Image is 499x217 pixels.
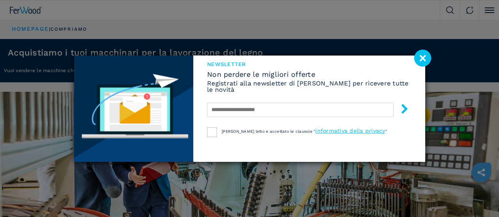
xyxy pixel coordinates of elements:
span: [PERSON_NAME] letto e accettato le clausole " [222,129,315,134]
a: informativa della privacy [315,128,385,134]
h6: Registrati alla newsletter di [PERSON_NAME] per ricevere tutte le novità [207,80,411,93]
img: Newsletter image [74,56,194,162]
button: submit-button [392,101,409,119]
span: NEWSLETTER [207,61,411,67]
span: " [385,129,387,134]
span: Non perdere le migliori offerte [207,71,411,78]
